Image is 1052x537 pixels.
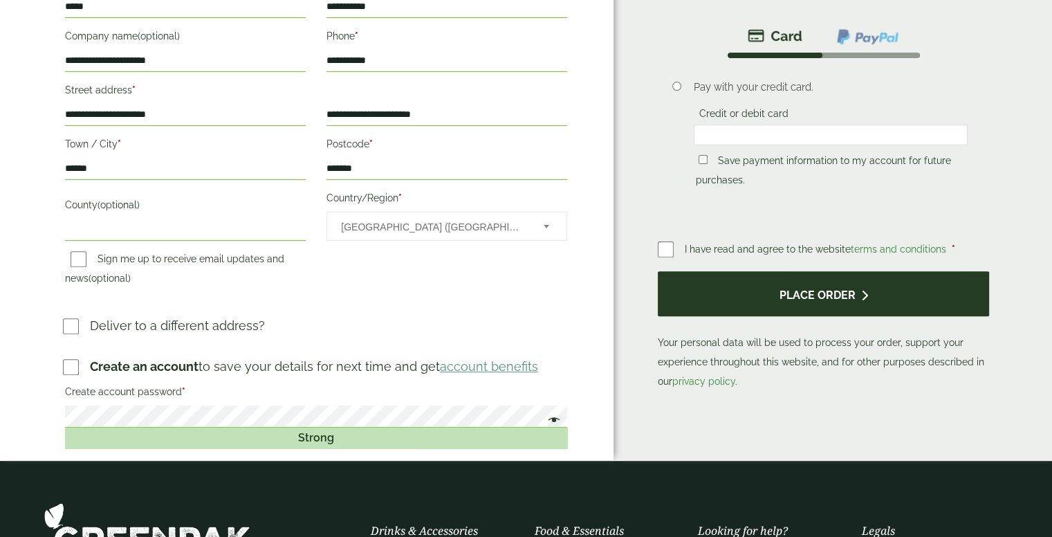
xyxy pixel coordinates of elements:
abbr: required [132,84,136,95]
label: Credit or debit card [694,108,794,123]
a: privacy policy [672,376,735,387]
label: Postcode [326,134,567,158]
p: Deliver to a different address? [90,316,265,335]
abbr: required [182,386,185,397]
span: United Kingdom (UK) [341,212,525,242]
p: to save your details for next time and get [90,357,538,376]
span: (optional) [89,273,131,284]
p: Your personal data will be used to process your order, support your experience throughout this we... [658,271,989,391]
abbr: required [369,138,373,149]
abbr: required [398,192,402,203]
strong: Create an account [90,359,199,374]
label: Save payment information to my account for future purchases. [696,155,951,190]
label: Phone [326,26,567,50]
label: Street address [65,80,306,104]
label: Country/Region [326,188,567,212]
abbr: required [952,244,955,255]
img: ppcp-gateway.png [836,28,900,46]
span: (optional) [98,199,140,210]
label: Town / City [65,134,306,158]
label: Create account password [65,382,567,406]
button: Place order [658,271,989,316]
a: account benefits [440,359,538,374]
iframe: Secure card payment input frame [698,129,963,141]
img: stripe.png [748,28,802,44]
span: (optional) [138,30,180,42]
a: terms and conditions [851,244,946,255]
label: Company name [65,26,306,50]
abbr: required [355,30,358,42]
span: I have read and agree to the website [685,244,949,255]
div: Strong [65,428,567,448]
input: Sign me up to receive email updates and news(optional) [71,251,86,267]
label: County [65,195,306,219]
span: Country/Region [326,212,567,241]
label: Sign me up to receive email updates and news [65,253,284,288]
p: Pay with your credit card. [694,80,968,95]
abbr: required [118,138,121,149]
